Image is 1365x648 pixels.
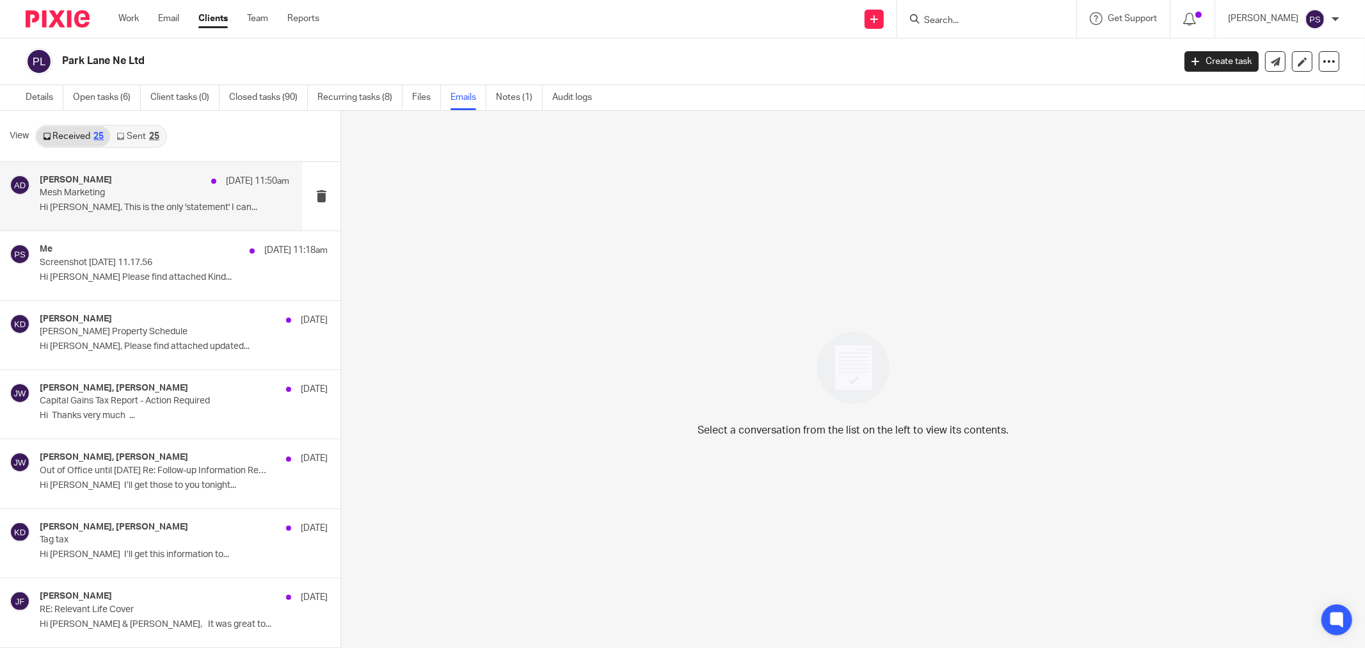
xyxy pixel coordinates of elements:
img: Pixie [26,10,90,28]
a: Create task [1185,51,1259,72]
img: svg%3E [10,175,30,195]
p: [DATE] 11:18am [264,244,328,257]
img: image [809,323,898,412]
a: Reports [287,12,319,25]
a: Received25 [36,126,110,147]
p: Hi [PERSON_NAME] & [PERSON_NAME], It was great to... [40,619,328,630]
h4: [PERSON_NAME], [PERSON_NAME] [40,383,188,394]
p: Capital Gains Tax Report - Action Required [40,396,270,407]
a: Team [247,12,268,25]
p: Mesh Marketing [40,188,239,198]
a: Recurring tasks (8) [317,85,403,110]
a: Emails [451,85,486,110]
div: 25 [93,132,104,141]
img: svg%3E [1305,9,1325,29]
a: Email [158,12,179,25]
p: Hi [PERSON_NAME], This is the only 'statement' I can... [40,202,289,213]
h4: [PERSON_NAME], [PERSON_NAME] [40,452,188,463]
input: Search [923,15,1038,27]
h4: [PERSON_NAME] [40,314,112,325]
a: Work [118,12,139,25]
p: Out of Office until [DATE] Re: Follow-up Information Required [40,466,270,476]
h2: Park Lane Ne Ltd [62,54,945,68]
p: Hi [PERSON_NAME] Please find attached Kind... [40,272,328,283]
p: RE: Relevant Life Cover [40,604,270,615]
a: Clients [198,12,228,25]
p: Tag tax [40,535,270,546]
img: svg%3E [10,522,30,542]
p: [DATE] [301,452,328,465]
img: svg%3E [10,452,30,473]
h4: [PERSON_NAME] [40,175,112,186]
a: Closed tasks (90) [229,85,308,110]
a: Client tasks (0) [150,85,220,110]
p: [DATE] [301,314,328,327]
p: Screenshot [DATE] 11.17.56 [40,257,270,268]
p: Select a conversation from the list on the left to view its contents. [698,423,1009,438]
p: Hi Thanks very much ... [40,410,328,421]
div: 25 [149,132,159,141]
p: [DATE] [301,522,328,535]
a: Files [412,85,441,110]
span: Get Support [1108,14,1157,23]
img: svg%3E [10,591,30,612]
span: View [10,129,29,143]
a: Notes (1) [496,85,543,110]
a: Open tasks (6) [73,85,141,110]
a: Audit logs [552,85,602,110]
p: [PERSON_NAME] Property Schedule [40,327,270,337]
h4: [PERSON_NAME], [PERSON_NAME] [40,522,188,533]
h4: Me [40,244,52,255]
p: Hi [PERSON_NAME] I’ll get those to you tonight... [40,480,328,491]
img: svg%3E [26,48,52,75]
p: [DATE] [301,383,328,396]
p: Hi [PERSON_NAME] I’ll get this information to... [40,549,328,560]
img: svg%3E [10,244,30,264]
h4: [PERSON_NAME] [40,591,112,602]
p: [PERSON_NAME] [1228,12,1298,25]
a: Details [26,85,63,110]
p: [DATE] 11:50am [226,175,289,188]
p: [DATE] [301,591,328,604]
img: svg%3E [10,314,30,334]
a: Sent25 [110,126,165,147]
p: Hi [PERSON_NAME], Please find attached updated... [40,341,328,352]
img: svg%3E [10,383,30,403]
